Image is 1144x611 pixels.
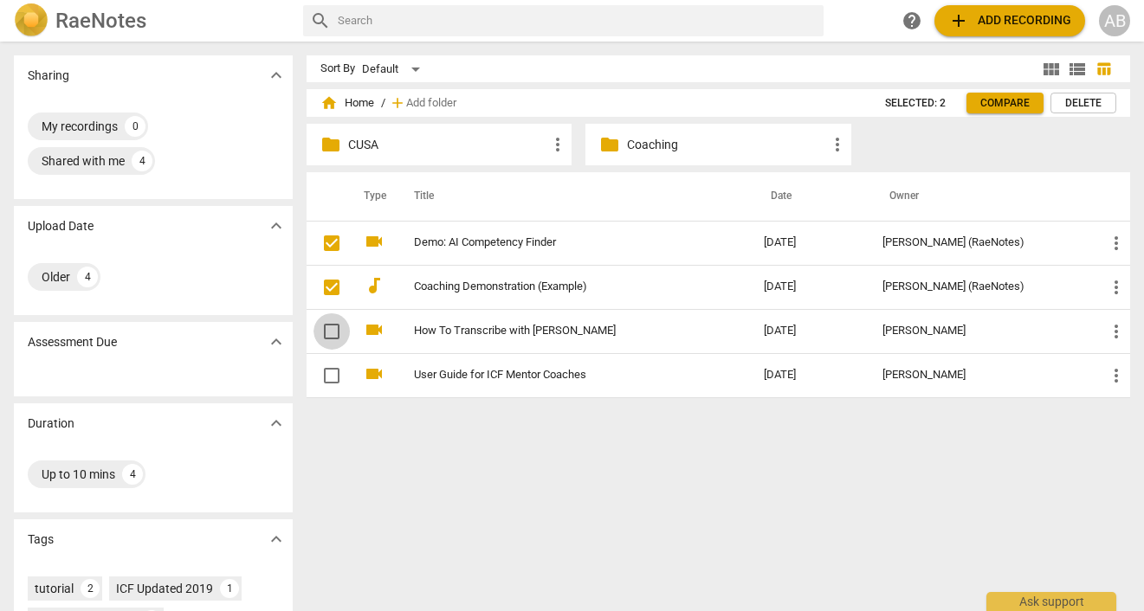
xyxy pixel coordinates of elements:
[263,329,289,355] button: Show more
[81,579,100,598] div: 2
[414,369,701,382] a: User Guide for ICF Mentor Coaches
[266,215,287,236] span: expand_more
[28,333,117,351] p: Assessment Due
[42,118,118,135] div: My recordings
[263,410,289,436] button: Show more
[750,309,869,353] td: [DATE]
[750,172,869,221] th: Date
[116,580,213,597] div: ICF Updated 2019
[896,5,927,36] a: Help
[750,221,869,265] td: [DATE]
[122,464,143,485] div: 4
[1067,59,1088,80] span: view_list
[1106,233,1127,254] span: more_vert
[750,265,869,309] td: [DATE]
[220,579,239,598] div: 1
[882,280,1078,293] div: [PERSON_NAME] (RaeNotes)
[28,217,94,235] p: Upload Date
[948,10,969,31] span: add
[414,236,701,249] a: Demo: AI Competency Finder
[827,134,848,155] span: more_vert
[132,151,152,171] div: 4
[1050,93,1116,113] button: Delete
[42,152,125,170] div: Shared with me
[885,96,946,111] span: Selected: 2
[350,172,393,221] th: Type
[42,466,115,483] div: Up to 10 mins
[35,580,74,597] div: tutorial
[28,415,74,433] p: Duration
[310,10,331,31] span: search
[263,62,289,88] button: Show more
[266,529,287,550] span: expand_more
[882,369,1078,382] div: [PERSON_NAME]
[1038,56,1064,82] button: Tile view
[1106,321,1127,342] span: more_vert
[1064,56,1090,82] button: List view
[320,62,355,75] div: Sort By
[986,592,1116,611] div: Ask support
[1106,277,1127,298] span: more_vert
[547,134,568,155] span: more_vert
[364,319,385,340] span: videocam
[882,325,1078,338] div: [PERSON_NAME]
[902,10,922,31] span: help
[750,353,869,397] td: [DATE]
[406,97,456,110] span: Add folder
[125,116,145,137] div: 0
[1096,61,1112,77] span: table_chart
[266,413,287,434] span: expand_more
[348,136,547,154] p: CUSA
[1065,96,1102,111] span: Delete
[869,172,1092,221] th: Owner
[320,134,341,155] span: folder
[364,363,385,384] span: videocam
[966,93,1044,113] a: Compare
[627,136,826,154] p: Coaching
[338,7,817,35] input: Search
[28,531,54,549] p: Tags
[381,97,385,110] span: /
[266,331,287,352] span: expand_more
[77,267,98,287] div: 4
[1106,365,1127,386] span: more_vert
[934,5,1085,36] button: Upload
[263,526,289,552] button: Show more
[414,280,701,293] a: Coaching Demonstration (Example)
[364,275,385,296] span: audiotrack
[1090,56,1116,82] button: Table view
[871,93,960,113] button: Selected: 2
[414,325,701,338] a: How To Transcribe with [PERSON_NAME]
[14,3,48,38] img: Logo
[882,236,1078,249] div: [PERSON_NAME] (RaeNotes)
[263,213,289,239] button: Show more
[266,65,287,86] span: expand_more
[364,231,385,252] span: videocam
[320,94,338,112] span: home
[980,96,1030,111] span: Compare
[1099,5,1130,36] button: AB
[14,3,289,38] a: LogoRaeNotes
[1041,59,1062,80] span: view_module
[362,55,426,83] div: Default
[948,10,1071,31] span: Add recording
[389,94,406,112] span: add
[42,268,70,286] div: Older
[55,9,146,33] h2: RaeNotes
[320,94,374,112] span: Home
[393,172,750,221] th: Title
[28,67,69,85] p: Sharing
[599,134,620,155] span: folder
